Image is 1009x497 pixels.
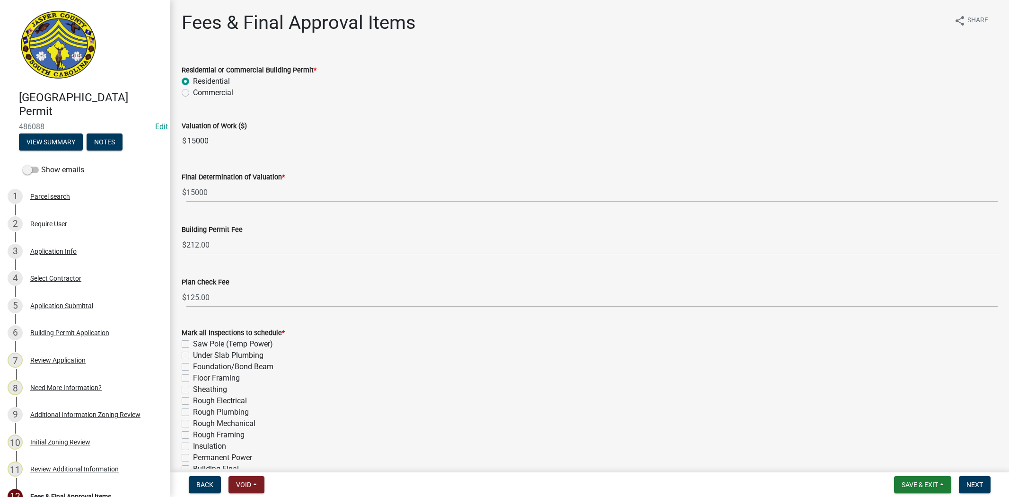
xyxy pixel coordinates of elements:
[193,452,252,463] label: Permanent Power
[30,275,81,282] div: Select Contractor
[228,476,264,493] button: Void
[8,271,23,286] div: 4
[967,15,988,27] span: Share
[8,435,23,450] div: 10
[8,298,23,313] div: 5
[182,183,187,202] span: $
[19,10,98,81] img: Jasper County, South Carolina
[182,174,285,181] label: Final Determination of Valuation
[30,439,90,445] div: Initial Zoning Review
[30,384,102,391] div: Need More Information?
[193,350,263,361] label: Under Slab Plumbing
[959,476,991,493] button: Next
[19,133,83,151] button: View Summary
[30,248,77,255] div: Application Info
[193,87,233,98] label: Commercial
[193,395,247,407] label: Rough Electrical
[193,384,227,395] label: Sheathing
[193,407,249,418] label: Rough Plumbing
[894,476,951,493] button: Save & Exit
[30,466,119,472] div: Review Additional Information
[30,302,93,309] div: Application Submittal
[193,463,239,475] label: Building Final
[966,481,983,488] span: Next
[182,132,187,151] span: $
[8,353,23,368] div: 7
[30,221,67,227] div: Require User
[30,411,140,418] div: Additional Information Zoning Review
[182,279,229,286] label: Plan Check Fee
[902,481,938,488] span: Save & Exit
[182,235,187,255] span: $
[23,164,84,176] label: Show emails
[8,407,23,422] div: 9
[182,288,187,307] span: $
[193,429,245,441] label: Rough Framing
[19,122,151,131] span: 486088
[30,329,109,336] div: Building Permit Application
[87,139,123,146] wm-modal-confirm: Notes
[155,122,168,131] a: Edit
[182,67,316,74] label: Residential or Commercial Building Permit
[182,123,247,130] label: Valuation of Work ($)
[193,441,226,452] label: Insulation
[947,11,996,30] button: shareShare
[87,133,123,151] button: Notes
[193,76,230,87] label: Residential
[193,361,273,373] label: Foundation/Bond Beam
[182,11,416,34] h1: Fees & Final Approval Items
[8,461,23,477] div: 11
[8,189,23,204] div: 1
[189,476,221,493] button: Back
[954,15,965,27] i: share
[19,139,83,146] wm-modal-confirm: Summary
[30,193,70,200] div: Parcel search
[236,481,251,488] span: Void
[182,330,285,337] label: Mark all Inspections to schedule
[193,418,255,429] label: Rough Mechanical
[8,325,23,340] div: 6
[182,227,243,233] label: Building Permit Fee
[30,357,86,364] div: Review Application
[8,216,23,231] div: 2
[155,122,168,131] wm-modal-confirm: Edit Application Number
[193,373,240,384] label: Floor Framing
[8,380,23,395] div: 8
[19,91,163,118] h4: [GEOGRAPHIC_DATA] Permit
[8,244,23,259] div: 3
[196,481,213,488] span: Back
[193,338,273,350] label: Saw Pole (Temp Power)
